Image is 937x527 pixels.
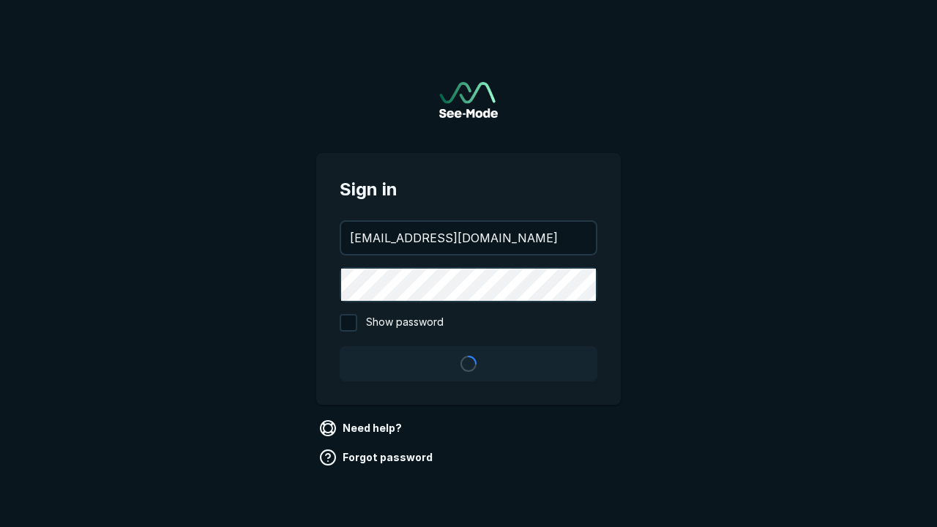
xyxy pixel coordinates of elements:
a: Go to sign in [439,82,498,118]
a: Need help? [316,416,408,440]
img: See-Mode Logo [439,82,498,118]
input: your@email.com [341,222,596,254]
span: Sign in [340,176,597,203]
span: Show password [366,314,444,332]
a: Forgot password [316,446,438,469]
